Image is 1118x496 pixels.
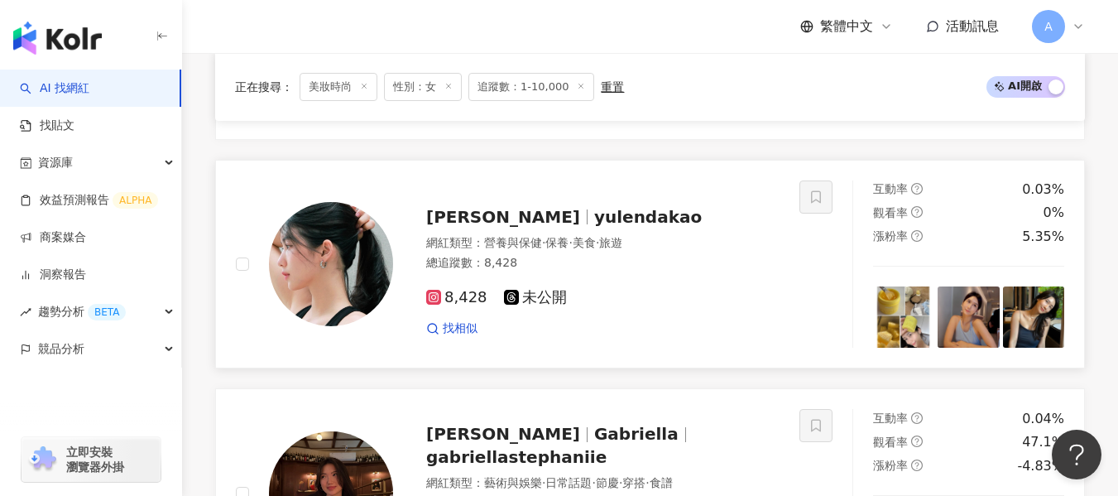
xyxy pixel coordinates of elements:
[873,412,908,425] span: 互動率
[873,182,908,195] span: 互動率
[596,476,619,489] span: 節慶
[20,192,158,209] a: 效益預測報告ALPHA
[873,206,908,219] span: 觀看率
[545,476,592,489] span: 日常話題
[66,445,124,474] span: 立即安裝 瀏覽器外掛
[484,236,542,249] span: 營養與保健
[426,207,580,227] span: [PERSON_NAME]
[911,436,923,447] span: question-circle
[542,476,545,489] span: ·
[1022,181,1064,199] div: 0.03%
[622,476,645,489] span: 穿搭
[911,460,923,471] span: question-circle
[22,437,161,482] a: chrome extension立即安裝 瀏覽器外掛
[873,287,934,348] img: post-image
[573,236,596,249] span: 美食
[443,320,477,337] span: 找相似
[38,144,73,181] span: 資源庫
[1022,410,1064,428] div: 0.04%
[820,17,873,36] span: 繁體中文
[235,80,293,94] span: 正在搜尋 ：
[426,475,780,492] div: 網紅類型 ：
[1022,433,1064,451] div: 47.1%
[1044,17,1053,36] span: A
[20,267,86,283] a: 洞察報告
[426,289,487,306] span: 8,428
[946,18,999,34] span: 活動訊息
[911,183,923,195] span: question-circle
[426,255,780,272] div: 總追蹤數 ： 8,428
[426,235,780,252] div: 網紅類型 ：
[13,22,102,55] img: logo
[20,306,31,318] span: rise
[269,202,393,326] img: KOL Avatar
[1052,430,1101,479] iframe: Help Scout Beacon - Open
[542,236,545,249] span: ·
[38,330,84,368] span: 競品分析
[20,118,74,134] a: 找貼文
[504,289,567,306] span: 未公開
[873,459,908,472] span: 漲粉率
[426,447,607,467] span: gabriellastephaniie
[911,206,923,218] span: question-circle
[426,320,477,337] a: 找相似
[215,160,1085,369] a: KOL Avatar[PERSON_NAME]yulendakao網紅類型：營養與保健·保養·美食·旅遊總追蹤數：8,4288,428未公開找相似互動率question-circle0.03%觀...
[1044,204,1064,222] div: 0%
[426,424,580,444] span: [PERSON_NAME]
[1017,457,1064,475] div: -4.83%
[619,476,622,489] span: ·
[594,207,702,227] span: yulendakao
[300,73,377,101] span: 美妝時尚
[384,73,462,101] span: 性別：女
[938,287,999,348] img: post-image
[545,236,569,249] span: 保養
[26,446,59,473] img: chrome extension
[468,73,594,101] span: 追蹤數：1-10,000
[592,476,595,489] span: ·
[596,236,599,249] span: ·
[911,230,923,242] span: question-circle
[645,476,649,489] span: ·
[599,236,622,249] span: 旅遊
[20,229,86,246] a: 商案媒合
[911,412,923,424] span: question-circle
[1022,228,1064,246] div: 5.35%
[601,80,624,94] div: 重置
[650,476,673,489] span: 食譜
[20,80,89,97] a: searchAI 找網紅
[484,476,542,489] span: 藝術與娛樂
[594,424,679,444] span: Gabriella
[1003,287,1064,348] img: post-image
[873,436,908,449] span: 觀看率
[873,229,908,243] span: 漲粉率
[569,236,572,249] span: ·
[88,304,126,320] div: BETA
[38,293,126,330] span: 趨勢分析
